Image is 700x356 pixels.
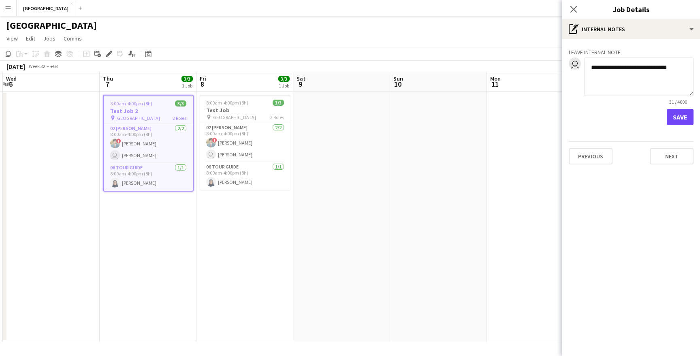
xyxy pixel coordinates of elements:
app-job-card: 8:00am-4:00pm (8h)3/3Test Job [GEOGRAPHIC_DATA]2 Roles02 [PERSON_NAME]2/28:00am-4:00pm (8h)![PERS... [200,95,290,190]
span: 2 Roles [270,114,284,120]
app-card-role: 02 [PERSON_NAME]2/28:00am-4:00pm (8h)![PERSON_NAME] [PERSON_NAME] [104,124,193,163]
div: +03 [50,63,58,69]
button: Previous [569,148,612,164]
span: 8:00am-4:00pm (8h) [110,100,152,107]
h3: Test Job 2 [104,107,193,115]
span: 9 [295,79,305,89]
a: Jobs [40,33,59,44]
span: 3/3 [273,100,284,106]
span: 3/3 [278,76,290,82]
span: 6 [5,79,17,89]
app-job-card: 8:00am-4:00pm (8h)3/3Test Job 2 [GEOGRAPHIC_DATA]2 Roles02 [PERSON_NAME]2/28:00am-4:00pm (8h)![PE... [103,95,194,192]
span: 3/3 [181,76,193,82]
span: Sun [393,75,403,82]
a: Comms [60,33,85,44]
span: ! [116,139,121,143]
span: 7 [102,79,113,89]
span: Sat [297,75,305,82]
h3: Leave internal note [569,49,694,56]
span: ! [212,138,217,143]
span: View [6,35,18,42]
span: [GEOGRAPHIC_DATA] [211,114,256,120]
span: 2 Roles [173,115,186,121]
span: 3/3 [175,100,186,107]
span: 10 [392,79,403,89]
a: Edit [23,33,38,44]
span: 8 [198,79,206,89]
div: 1 Job [182,83,192,89]
button: Save [667,109,694,125]
div: [DATE] [6,62,25,70]
button: [GEOGRAPHIC_DATA] [17,0,75,16]
span: Edit [26,35,35,42]
app-card-role: 06 Tour Guide1/18:00am-4:00pm (8h)[PERSON_NAME] [104,163,193,191]
div: Internal notes [562,19,700,39]
span: Fri [200,75,206,82]
span: Wed [6,75,17,82]
a: View [3,33,21,44]
h1: [GEOGRAPHIC_DATA] [6,19,97,32]
span: Week 32 [27,63,47,69]
span: Jobs [43,35,55,42]
h3: Test Job [200,107,290,114]
span: 31 / 4000 [663,99,694,105]
span: [GEOGRAPHIC_DATA] [115,115,160,121]
app-card-role: 02 [PERSON_NAME]2/28:00am-4:00pm (8h)![PERSON_NAME] [PERSON_NAME] [200,123,290,162]
span: 8:00am-4:00pm (8h) [206,100,248,106]
span: Comms [64,35,82,42]
button: Next [650,148,694,164]
span: 11 [489,79,501,89]
span: Mon [490,75,501,82]
h3: Job Details [562,4,700,15]
div: 1 Job [279,83,289,89]
span: Thu [103,75,113,82]
app-card-role: 06 Tour Guide1/18:00am-4:00pm (8h)[PERSON_NAME] [200,162,290,190]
